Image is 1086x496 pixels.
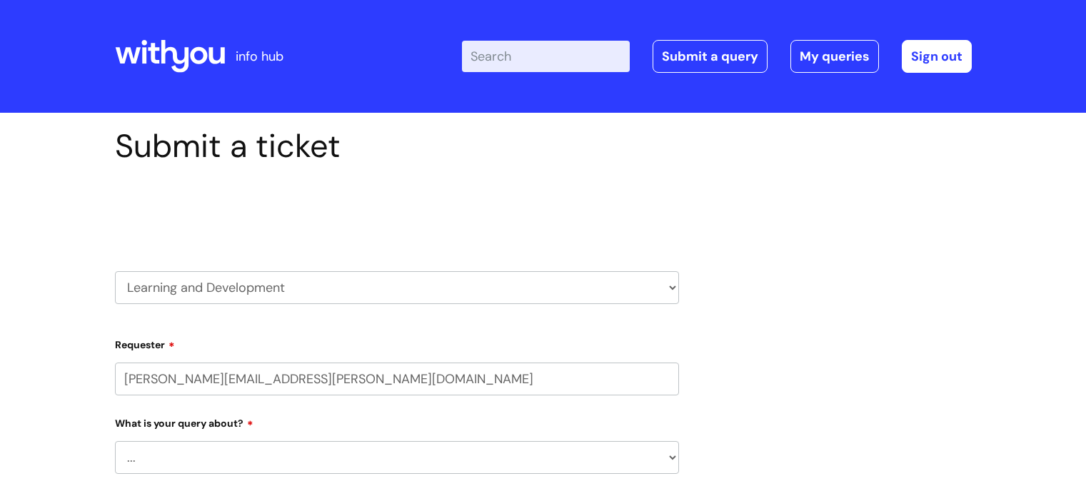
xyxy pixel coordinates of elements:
div: | - [462,40,972,73]
p: info hub [236,45,283,68]
a: Sign out [902,40,972,73]
label: Requester [115,334,679,351]
h2: Select issue type [115,198,679,225]
input: Search [462,41,630,72]
a: My queries [790,40,879,73]
label: What is your query about? [115,413,679,430]
a: Submit a query [653,40,768,73]
h1: Submit a ticket [115,127,679,166]
input: Email [115,363,679,395]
